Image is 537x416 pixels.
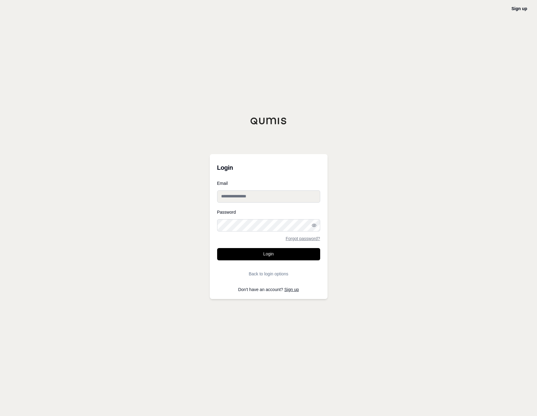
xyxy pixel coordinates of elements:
button: Login [217,248,320,260]
button: Back to login options [217,268,320,280]
p: Don't have an account? [217,287,320,292]
label: Email [217,181,320,185]
a: Sign up [512,6,527,11]
h3: Login [217,161,320,174]
img: Qumis [250,117,287,125]
a: Forgot password? [286,236,320,241]
a: Sign up [284,287,299,292]
label: Password [217,210,320,214]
